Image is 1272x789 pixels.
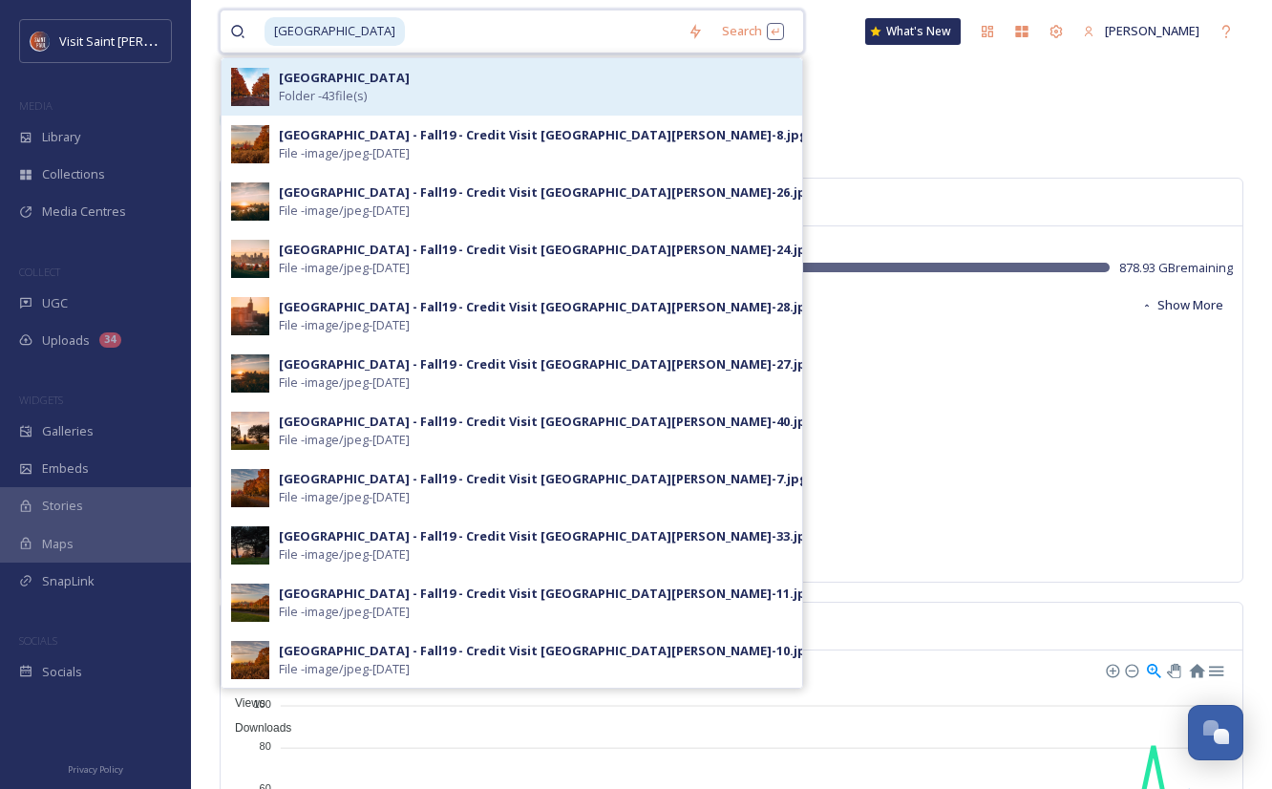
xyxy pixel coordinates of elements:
img: aa056818-723f-4336-8365-b3b8d5749617.jpg [231,68,269,106]
span: Collections [42,165,105,183]
button: Open Chat [1188,705,1243,760]
img: 5c92da3d-4c49-4350-bdcc-aa461cf93d60.jpg [231,526,269,565]
img: e2f641cb-b474-42b4-a62b-f5db0688baf9.jpg [231,240,269,278]
span: Galleries [42,422,94,440]
span: Embeds [42,459,89,478]
div: [GEOGRAPHIC_DATA] - Fall19 - Credit Visit [GEOGRAPHIC_DATA][PERSON_NAME]-27.jpg [279,355,815,373]
div: Reset Zoom [1188,661,1204,677]
span: Stories [42,497,83,515]
span: File - image/jpeg - [DATE] [279,259,410,277]
span: [PERSON_NAME] [1105,22,1199,39]
div: [GEOGRAPHIC_DATA] - Fall19 - Credit Visit [GEOGRAPHIC_DATA][PERSON_NAME]-10.jpg [279,642,815,660]
tspan: 80 [260,740,271,752]
span: Visit Saint [PERSON_NAME] [59,32,212,50]
div: Search [712,12,794,50]
div: 34 [99,332,121,348]
span: Uploads [42,331,90,350]
span: UGC [42,294,68,312]
img: d3481da4-4f75-4d86-a2fb-eaca06a73d52.jpg [231,412,269,450]
span: COLLECT [19,265,60,279]
img: Visit%20Saint%20Paul%20Updated%20Profile%20Image.jpg [31,32,50,51]
span: File - image/jpeg - [DATE] [279,202,410,220]
span: MEDIA [19,98,53,113]
a: [PERSON_NAME] [1073,12,1209,50]
div: Zoom Out [1124,663,1137,676]
span: File - image/jpeg - [DATE] [279,431,410,449]
img: f6877c3e-1869-455d-8a27-dc354d43b8de.jpg [231,354,269,393]
button: Show More [1132,287,1233,324]
span: File - image/jpeg - [DATE] [279,660,410,678]
span: Views [221,696,265,710]
div: [GEOGRAPHIC_DATA] - Fall19 - Credit Visit [GEOGRAPHIC_DATA][PERSON_NAME]-40.jpg [279,413,815,431]
div: Panning [1167,664,1178,675]
div: [GEOGRAPHIC_DATA] - Fall19 - Credit Visit [GEOGRAPHIC_DATA][PERSON_NAME]-28.jpg [279,298,815,316]
div: Menu [1207,661,1223,677]
span: File - image/jpeg - [DATE] [279,316,410,334]
strong: [GEOGRAPHIC_DATA] [279,69,410,86]
div: [GEOGRAPHIC_DATA] - Fall19 - Credit Visit [GEOGRAPHIC_DATA][PERSON_NAME]-26.jpg [279,183,815,202]
span: 878.93 GB remaining [1119,259,1233,277]
div: [GEOGRAPHIC_DATA] - Fall19 - Credit Visit [GEOGRAPHIC_DATA][PERSON_NAME]-11.jpg [279,585,815,603]
span: Downloads [221,721,291,735]
img: 3a52e874-b21f-410c-acb6-5b77afeb6424.jpg [231,469,269,507]
span: SOCIALS [19,633,57,648]
img: 67f5ddcf-c470-44ff-bb0e-0c986735bf68.jpg [231,584,269,622]
img: 268ad41d-6b5f-4870-87d1-0e341005ada7.jpg [231,182,269,221]
span: SnapLink [42,572,95,590]
div: [GEOGRAPHIC_DATA] - Fall19 - Credit Visit [GEOGRAPHIC_DATA][PERSON_NAME]-8.jpg [279,126,808,144]
img: 96138cb7-78e8-4946-a9c8-56390f23999a.jpg [231,297,269,335]
span: Maps [42,535,74,553]
div: Zoom In [1105,663,1118,676]
a: What's New [865,18,961,45]
span: File - image/jpeg - [DATE] [279,373,410,392]
a: Privacy Policy [68,757,123,779]
span: File - image/jpeg - [DATE] [279,144,410,162]
div: [GEOGRAPHIC_DATA] - Fall19 - Credit Visit [GEOGRAPHIC_DATA][PERSON_NAME]-33.jpg [279,527,815,545]
div: [GEOGRAPHIC_DATA] - Fall19 - Credit Visit [GEOGRAPHIC_DATA][PERSON_NAME]-7.jpg [279,470,808,488]
span: Media Centres [42,203,126,221]
span: Privacy Policy [68,763,123,776]
span: File - image/jpeg - [DATE] [279,545,410,564]
div: [GEOGRAPHIC_DATA] - Fall19 - Credit Visit [GEOGRAPHIC_DATA][PERSON_NAME]-24.jpg [279,241,815,259]
span: Socials [42,663,82,681]
div: Selection Zoom [1145,661,1161,677]
span: Folder - 43 file(s) [279,87,367,105]
tspan: 100 [254,697,271,709]
img: dd4d7d55-bf4b-43a9-b673-29f7e476f238.jpg [231,641,269,679]
span: File - image/jpeg - [DATE] [279,488,410,506]
span: File - image/jpeg - [DATE] [279,603,410,621]
span: Library [42,128,80,146]
span: WIDGETS [19,393,63,407]
img: 654b8b8f-761b-4fed-b324-8220d4b5faee.jpg [231,125,269,163]
span: [GEOGRAPHIC_DATA] [265,17,405,45]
